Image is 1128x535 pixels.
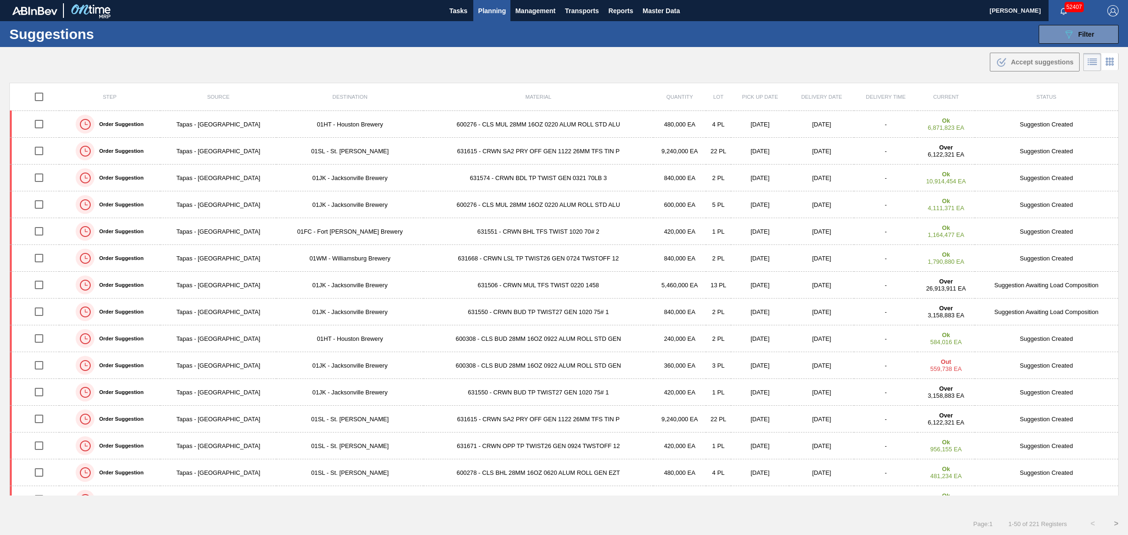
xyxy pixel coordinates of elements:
[94,148,143,154] label: Order Suggestion
[854,379,917,406] td: -
[789,218,854,245] td: [DATE]
[10,111,1119,138] a: Order SuggestionTapas - [GEOGRAPHIC_DATA]01HT - Houston Brewery600276 - CLS MUL 28MM 16OZ 0220 AL...
[423,245,653,272] td: 631668 - CRWN LSL TP TWIST26 GEN 0724 TWSTOFF 12
[94,175,143,181] label: Order Suggestion
[975,111,1119,138] td: Suggestion Created
[525,94,551,100] span: Material
[706,352,731,379] td: 3 PL
[942,224,950,231] strong: Ok
[653,325,706,352] td: 240,000 EA
[423,433,653,459] td: 631671 - CRWN OPP TP TWIST26 GEN 0924 TWSTOFF 12
[1039,25,1119,44] button: Filter
[942,439,950,446] strong: Ok
[789,379,854,406] td: [DATE]
[942,117,950,124] strong: Ok
[207,94,230,100] span: Source
[942,251,950,258] strong: Ok
[160,433,277,459] td: Tapas - [GEOGRAPHIC_DATA]
[94,336,143,341] label: Order Suggestion
[789,245,854,272] td: [DATE]
[276,352,423,379] td: 01JK - Jacksonville Brewery
[1078,31,1094,38] span: Filter
[789,165,854,191] td: [DATE]
[10,245,1119,272] a: Order SuggestionTapas - [GEOGRAPHIC_DATA]01WM - Williamsburg Brewery631668 - CRWN LSL TP TWIST26 ...
[731,272,789,299] td: [DATE]
[706,406,731,433] td: 22 PL
[423,486,653,513] td: 631574 - CRWN BDL TP TWIST GEN 0321 70LB 3
[854,352,917,379] td: -
[12,7,57,15] img: TNhmsLtSVTkK8tSr43FrP2fwEKptu5GPRR3wAAAABJRU5ErkJggg==
[942,492,950,499] strong: Ok
[854,218,917,245] td: -
[515,5,556,16] span: Management
[854,111,917,138] td: -
[160,272,277,299] td: Tapas - [GEOGRAPHIC_DATA]
[276,138,423,165] td: 01SL - St. [PERSON_NAME]
[10,379,1119,406] a: Order SuggestionTapas - [GEOGRAPHIC_DATA]01JK - Jacksonville Brewery631550 - CRWN BUD TP TWIST27 ...
[160,325,277,352] td: Tapas - [GEOGRAPHIC_DATA]
[276,272,423,299] td: 01JK - Jacksonville Brewery
[930,472,962,480] span: 481,234 EA
[942,171,950,178] strong: Ok
[653,111,706,138] td: 480,000 EA
[10,406,1119,433] a: Order SuggestionTapas - [GEOGRAPHIC_DATA]01SL - St. [PERSON_NAME]631615 - CRWN SA2 PRY OFF GEN 11...
[975,165,1119,191] td: Suggestion Created
[854,406,917,433] td: -
[276,111,423,138] td: 01HT - Houston Brewery
[975,486,1119,513] td: Suggestion Created
[742,94,778,100] span: Pick up Date
[1065,2,1084,12] span: 52407
[854,325,917,352] td: -
[706,299,731,325] td: 2 PL
[276,299,423,325] td: 01JK - Jacksonville Brewery
[653,272,706,299] td: 5,460,000 EA
[10,486,1119,513] a: Order SuggestionTapas - [GEOGRAPHIC_DATA]01JK - Jacksonville Brewery631574 - CRWN BDL TP TWIST GE...
[565,5,599,16] span: Transports
[160,245,277,272] td: Tapas - [GEOGRAPHIC_DATA]
[276,245,423,272] td: 01WM - Williamsburg Brewery
[423,406,653,433] td: 631615 - CRWN SA2 PRY OFF GEN 1122 26MM TFS TIN P
[10,138,1119,165] a: Order SuggestionTapas - [GEOGRAPHIC_DATA]01SL - St. [PERSON_NAME]631615 - CRWN SA2 PRY OFF GEN 11...
[94,443,143,448] label: Order Suggestion
[854,245,917,272] td: -
[928,124,964,131] span: 6,871,823 EA
[423,111,653,138] td: 600276 - CLS MUL 28MM 16OZ 0220 ALUM ROLL STD ALU
[939,412,953,419] strong: Over
[975,272,1119,299] td: Suggestion Awaiting Load Composition
[975,352,1119,379] td: Suggestion Created
[942,197,950,205] strong: Ok
[653,352,706,379] td: 360,000 EA
[789,459,854,486] td: [DATE]
[276,325,423,352] td: 01HT - Houston Brewery
[928,419,964,426] span: 6,122,321 EA
[706,165,731,191] td: 2 PL
[653,191,706,218] td: 600,000 EA
[789,299,854,325] td: [DATE]
[276,459,423,486] td: 01SL - St. [PERSON_NAME]
[94,121,143,127] label: Order Suggestion
[928,151,964,158] span: 6,122,321 EA
[276,433,423,459] td: 01SL - St. [PERSON_NAME]
[854,433,917,459] td: -
[1049,4,1079,17] button: Notifications
[930,338,962,346] span: 584,016 EA
[975,245,1119,272] td: Suggestion Created
[731,433,789,459] td: [DATE]
[448,5,469,16] span: Tasks
[926,178,966,185] span: 10,914,454 EA
[706,325,731,352] td: 2 PL
[939,144,953,151] strong: Over
[926,285,966,292] span: 26,913,911 EA
[332,94,367,100] span: Destination
[706,272,731,299] td: 13 PL
[10,299,1119,325] a: Order SuggestionTapas - [GEOGRAPHIC_DATA]01JK - Jacksonville Brewery631550 - CRWN BUD TP TWIST27 ...
[731,352,789,379] td: [DATE]
[928,312,964,319] span: 3,158,883 EA
[706,138,731,165] td: 22 PL
[930,446,962,453] span: 956,155 EA
[975,459,1119,486] td: Suggestion Created
[423,459,653,486] td: 600278 - CLS BHL 28MM 16OZ 0620 ALUM ROLL GEN EZT
[975,433,1119,459] td: Suggestion Created
[276,486,423,513] td: 01JK - Jacksonville Brewery
[789,272,854,299] td: [DATE]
